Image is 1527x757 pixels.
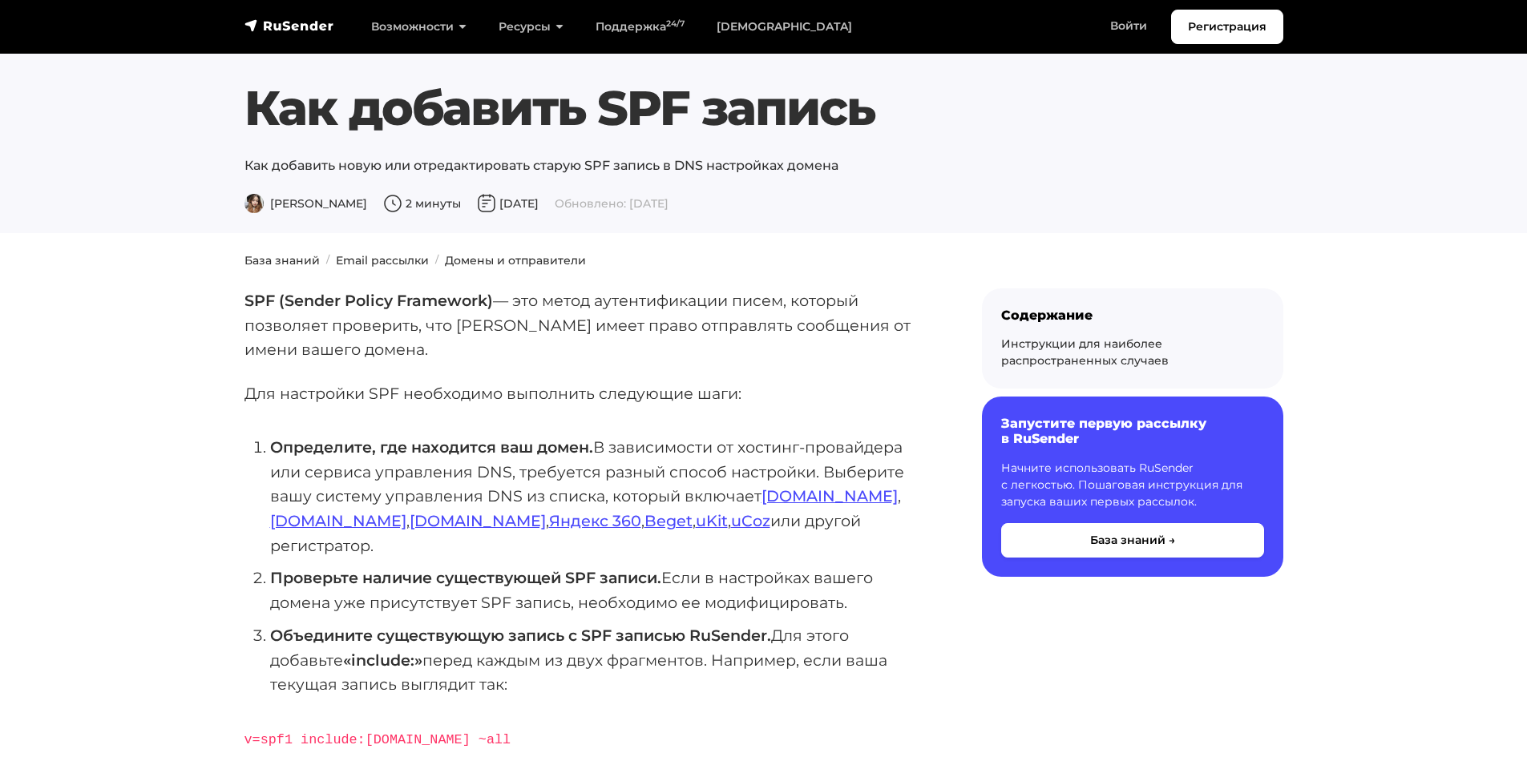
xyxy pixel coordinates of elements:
h1: Как добавить SPF запись [244,79,1283,137]
a: [DEMOGRAPHIC_DATA] [701,10,868,43]
li: В зависимости от хостинг-провайдера или сервиса управления DNS, требуется разный способ настройки... [270,435,931,558]
img: RuSender [244,18,334,34]
a: База знаний [244,253,320,268]
span: [PERSON_NAME] [244,196,367,211]
strong: «include:» [343,650,422,670]
p: Как добавить новую или отредактировать старую SPF запись в DNS настройках домена [244,156,1283,175]
a: Ресурсы [483,10,580,43]
sup: 24/7 [666,18,685,29]
a: Инструкции для наиболее распространенных случаев [1001,336,1169,368]
h6: Запустите первую рассылку в RuSender [1001,416,1264,446]
li: Для этого добавьте перед каждым из двух фрагментов. Например, если ваша текущая запись выглядит так: [270,623,931,697]
a: uCoz [731,511,770,530]
a: [DOMAIN_NAME] [761,486,898,505]
strong: Объедините существующую запись с SPF записью RuSender. [270,626,771,645]
a: uKit [696,511,728,530]
img: Время чтения [383,194,402,213]
strong: SPF (Sender Policy Framework) [244,291,493,310]
a: Войти [1094,10,1163,42]
code: v=spf1 include:[DOMAIN_NAME] ~all [244,732,511,747]
strong: Проверьте наличие существующей SPF записи. [270,568,661,587]
p: Начните использовать RuSender с легкостью. Пошаговая инструкция для запуска ваших первых рассылок. [1001,460,1264,510]
a: Email рассылки [336,253,429,268]
img: Дата публикации [477,194,496,213]
nav: breadcrumb [235,252,1293,269]
a: [DOMAIN_NAME] [410,511,546,530]
a: Регистрация [1171,10,1283,44]
a: Запустите первую рассылку в RuSender Начните использовать RuSender с легкостью. Пошаговая инструк... [982,397,1283,576]
a: Возможности [355,10,483,43]
a: [DOMAIN_NAME] [270,511,406,530]
a: Домены и отправители [445,253,586,268]
div: Содержание [1001,308,1264,323]
a: Яндекс 360 [549,511,641,530]
button: База знаний → [1001,523,1264,558]
p: — это метод аутентификации писем, который позволяет проверить, что [PERSON_NAME] имеет право отпр... [244,288,931,362]
a: Поддержка24/7 [580,10,701,43]
strong: Определите, где находится ваш домен. [270,437,593,457]
li: Если в настройках вашего домена уже присутствует SPF запись, необходимо ее модифицировать. [270,566,931,614]
span: Обновлено: [DATE] [555,196,669,211]
p: Для настройки SPF необходимо выполнить следующие шаги: [244,381,931,406]
span: [DATE] [477,196,539,211]
a: Beget [644,511,693,530]
span: 2 минуты [383,196,461,211]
